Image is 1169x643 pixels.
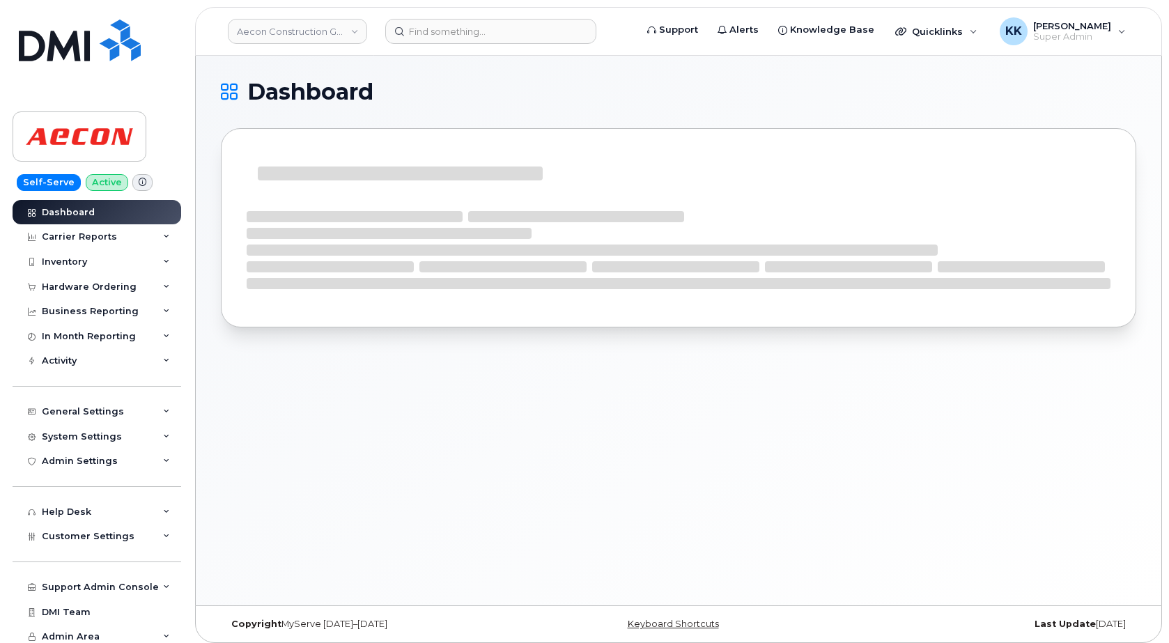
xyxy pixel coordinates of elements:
[231,619,281,629] strong: Copyright
[221,619,526,630] div: MyServe [DATE]–[DATE]
[247,82,373,102] span: Dashboard
[628,619,719,629] a: Keyboard Shortcuts
[831,619,1136,630] div: [DATE]
[1035,619,1096,629] strong: Last Update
